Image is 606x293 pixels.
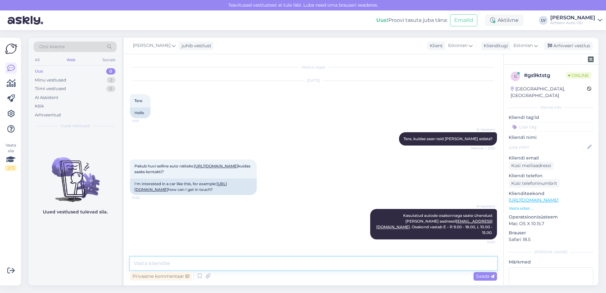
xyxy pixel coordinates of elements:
[524,72,566,79] div: # gs9ktstg
[588,56,594,62] img: zendesk
[481,42,508,49] div: Klienditugi
[403,136,493,141] span: Tere, kuidas saan teid [PERSON_NAME] aidata?
[544,42,593,50] div: Arhiveeri vestlus
[509,179,560,188] div: Küsi telefoninumbrit
[566,72,591,79] span: Online
[509,259,593,265] p: Märkmed
[509,173,593,179] p: Kliendi telefon
[130,107,151,118] div: Hello
[61,123,90,129] span: Uued vestlused
[130,78,497,83] div: [DATE]
[513,42,533,49] span: Estonian
[35,86,66,92] div: Tiimi vestlused
[509,105,593,110] div: Kliendi info
[509,197,558,203] a: [URL][DOMAIN_NAME]
[130,272,192,281] div: Privaatne kommentaar
[514,74,517,79] span: g
[5,43,17,55] img: Askly Logo
[509,144,586,151] input: Lisa nimi
[450,14,477,26] button: Emailid
[194,164,238,168] a: [URL][DOMAIN_NAME]
[427,42,443,49] div: Klient
[134,164,251,174] span: Pakub huvi selline auto näiteks: kuidas saaks kontakti?
[43,209,108,215] p: Uued vestlused tulevad siia.
[448,42,467,49] span: Estonian
[106,68,115,75] div: 0
[509,205,593,211] p: Vaata edasi ...
[35,68,43,75] div: Uus
[509,155,593,161] p: Kliendi email
[539,16,548,25] div: LV
[130,64,497,70] div: Vestlus algas
[5,142,16,171] div: Vaata siia
[511,86,587,99] div: [GEOGRAPHIC_DATA], [GEOGRAPHIC_DATA]
[550,15,595,20] div: [PERSON_NAME]
[35,103,44,109] div: Kõik
[509,230,593,236] p: Brauser
[134,98,142,103] span: Tere
[509,114,593,121] p: Kliendi tag'id
[471,240,495,244] span: 12:02
[376,17,388,23] b: Uus!
[509,122,593,132] input: Lisa tag
[179,42,211,49] div: juhib vestlust
[35,94,58,101] div: AI Assistent
[133,42,171,49] span: [PERSON_NAME]
[34,56,41,64] div: All
[376,16,448,24] div: Proovi tasuta juba täna:
[509,214,593,220] p: Operatsioonisüsteem
[107,77,115,83] div: 2
[509,220,593,227] p: Mac OS X 10.15.7
[471,146,495,151] span: Nähtud ✓ 12:01
[132,119,156,123] span: 12:01
[39,43,65,50] span: Otsi kliente
[485,15,524,26] div: Aktiivne
[550,15,602,25] a: [PERSON_NAME]Amserv Auto OÜ
[130,179,257,195] div: I'm interested in a car like this, for example: how can I get in touch?
[376,213,493,235] span: Kasutatud autode osakonnaga saate ühendust [PERSON_NAME] aadressil . Osakond vastab E – R 9.00 - ...
[509,249,593,255] div: [PERSON_NAME]
[132,195,156,200] span: 12:02
[101,56,117,64] div: Socials
[35,112,61,118] div: Arhiveeritud
[106,86,115,92] div: 0
[471,204,495,209] span: AI Assistent
[509,134,593,141] p: Kliendi nimi
[471,127,495,132] span: AI Assistent
[35,77,66,83] div: Minu vestlused
[550,20,595,25] div: Amserv Auto OÜ
[65,56,77,64] div: Web
[509,161,554,170] div: Küsi meiliaadressi
[476,273,494,279] span: Saada
[5,165,16,171] div: 2 / 3
[509,236,593,243] p: Safari 18.5
[509,190,593,197] p: Klienditeekond
[29,146,122,203] img: No chats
